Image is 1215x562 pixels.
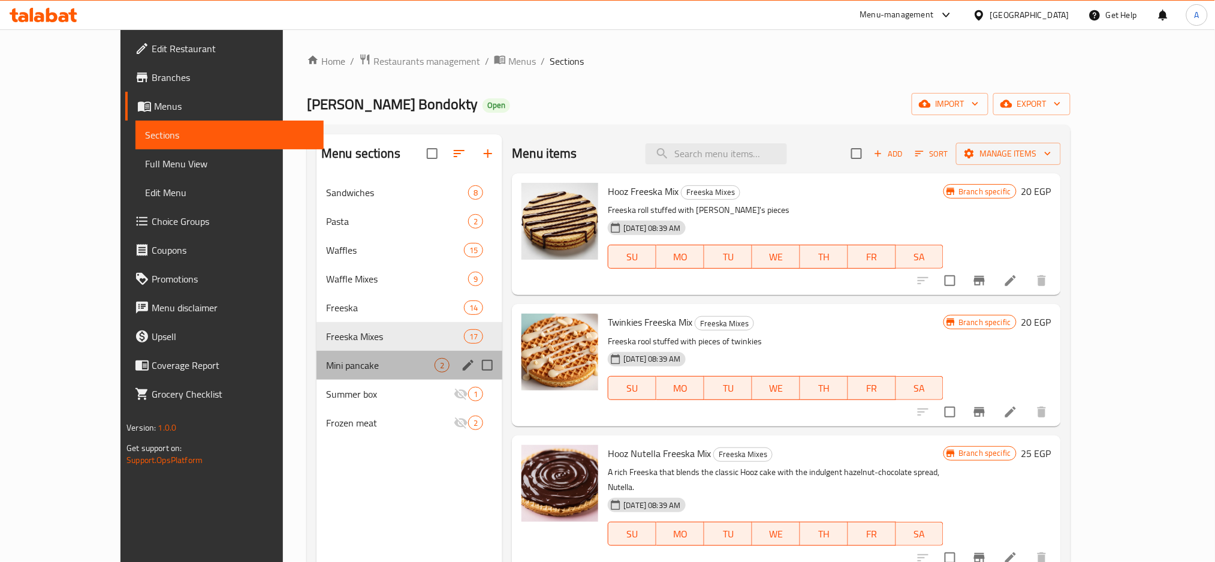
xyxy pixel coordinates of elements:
div: items [468,185,483,200]
a: Coupons [125,236,324,265]
span: A [1195,8,1199,22]
span: Freeska Mixes [326,329,464,344]
span: Upsell [152,329,314,344]
span: Select all sections [420,141,445,166]
button: MO [656,522,704,546]
span: Sections [145,128,314,142]
span: WE [757,525,795,543]
span: Coupons [152,243,314,257]
a: Choice Groups [125,207,324,236]
a: Menu disclaimer [125,293,324,322]
span: Coverage Report [152,358,314,372]
div: Waffles [326,243,464,257]
h2: Menu items [512,145,577,163]
span: 15 [465,245,483,256]
span: Sort sections [445,139,474,168]
button: SU [608,522,656,546]
img: Twinkies Freeska Mix [521,314,598,390]
button: export [993,93,1071,115]
div: items [468,214,483,229]
button: Manage items [956,143,1061,165]
a: Full Menu View [135,149,324,178]
h6: 20 EGP [1021,314,1051,330]
span: Grocery Checklist [152,387,314,401]
li: / [350,54,354,68]
span: Mini pancake [326,358,435,372]
span: 2 [435,360,449,371]
span: Manage items [966,146,1051,161]
li: / [485,54,489,68]
nav: breadcrumb [307,53,1071,69]
span: Menu disclaimer [152,300,314,315]
div: items [464,329,483,344]
div: items [468,387,483,401]
div: Waffle Mixes9 [316,265,502,293]
span: Freeska Mixes [682,185,740,199]
span: Branches [152,70,314,85]
span: Branch specific [954,186,1015,197]
span: Freeska Mixes [714,447,772,461]
span: Sort items [908,145,956,163]
span: Twinkies Freeska Mix [608,313,692,331]
span: Select section [844,141,869,166]
input: search [646,143,787,164]
span: Summer box [326,387,454,401]
div: items [435,358,450,372]
div: items [468,272,483,286]
div: [GEOGRAPHIC_DATA] [990,8,1069,22]
button: Branch-specific-item [965,398,994,426]
img: Hooz Freeska Mix [521,183,598,260]
a: Home [307,54,345,68]
div: Freeska Mixes [713,447,773,462]
span: Freeska [326,300,464,315]
span: Add item [869,145,908,163]
span: SA [901,380,939,397]
img: Hooz Nutella Freeska Mix [521,445,598,522]
h6: 25 EGP [1021,445,1051,462]
li: / [541,54,545,68]
button: WE [752,522,800,546]
span: WE [757,248,795,266]
button: Branch-specific-item [965,266,994,295]
span: Choice Groups [152,214,314,229]
span: Waffle Mixes [326,272,468,286]
a: Upsell [125,322,324,351]
span: SA [901,525,939,543]
span: MO [661,525,700,543]
button: TU [704,245,752,269]
button: WE [752,376,800,400]
div: Summer box1 [316,380,502,408]
span: Get support on: [126,440,182,456]
button: TH [800,245,848,269]
span: Edit Restaurant [152,41,314,56]
span: Branch specific [954,447,1015,459]
button: TH [800,376,848,400]
a: Support.OpsPlatform [126,452,203,468]
div: items [468,416,483,430]
div: Waffles15 [316,236,502,265]
span: Branch specific [954,317,1015,328]
button: TU [704,376,752,400]
span: SA [901,248,939,266]
span: MO [661,248,700,266]
span: TU [709,525,747,543]
button: MO [656,376,704,400]
span: 2 [469,417,483,429]
div: Sandwiches8 [316,178,502,207]
span: TH [805,380,843,397]
button: SA [896,245,944,269]
span: SU [613,525,652,543]
button: delete [1027,266,1056,295]
span: Pasta [326,214,468,229]
span: TH [805,248,843,266]
a: Promotions [125,265,324,293]
div: Freeska Mixes17 [316,322,502,351]
span: 8 [469,187,483,199]
p: Freeska roll stuffed with [PERSON_NAME]'s pieces [608,203,943,218]
div: Pasta2 [316,207,502,236]
span: Full Menu View [145,157,314,171]
span: Add [872,147,905,161]
svg: Inactive section [454,387,468,401]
